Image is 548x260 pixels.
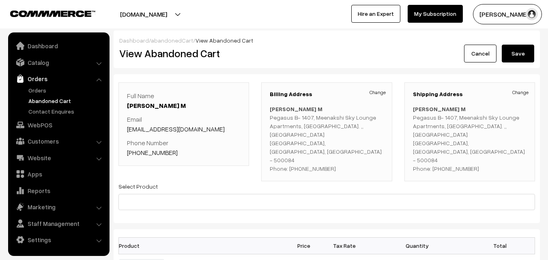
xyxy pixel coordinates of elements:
th: Price [284,237,324,254]
a: Contact Enquires [26,107,107,116]
p: Phone Number [127,138,241,157]
a: Settings [10,232,107,247]
a: Dashboard [119,37,149,44]
a: Marketing [10,200,107,214]
a: Hire an Expert [351,5,400,23]
a: Cancel [464,45,496,62]
a: Abandoned Cart [26,97,107,105]
a: Dashboard [10,39,107,53]
a: [PERSON_NAME] M [127,101,186,110]
span: View Abandoned Cart [196,37,253,44]
a: [EMAIL_ADDRESS][DOMAIN_NAME] [127,125,225,133]
a: Catalog [10,55,107,70]
p: Pegasus B- 1407, Meenakshi Sky Lounge Apartments, [GEOGRAPHIC_DATA]. ,, [GEOGRAPHIC_DATA] [GEOGRA... [413,105,527,173]
a: Orders [26,86,107,95]
a: abandonedCart [151,37,193,44]
button: Save [502,45,534,62]
a: My Subscription [408,5,463,23]
a: Orders [10,71,107,86]
h3: Billing Address [270,91,383,98]
img: user [526,8,538,20]
th: Total [470,237,511,254]
th: Product [119,237,169,254]
h3: Shipping Address [413,91,527,98]
img: COMMMERCE [10,11,95,17]
th: Tax Rate [324,237,365,254]
a: WebPOS [10,118,107,132]
div: / / [119,36,534,45]
h2: View Abandoned Cart [119,47,321,60]
p: Email [127,114,241,134]
a: Reports [10,183,107,198]
a: Customers [10,134,107,148]
b: [PERSON_NAME] M [270,105,322,112]
th: Quantity [365,237,470,254]
a: Apps [10,167,107,181]
a: COMMMERCE [10,8,81,18]
p: Full Name [127,91,241,110]
a: Change [512,89,529,96]
button: [DOMAIN_NAME] [92,4,196,24]
label: Select Product [118,182,158,191]
a: [PHONE_NUMBER] [127,148,178,157]
a: Staff Management [10,216,107,231]
p: Pegasus B- 1407, Meenakshi Sky Lounge Apartments, [GEOGRAPHIC_DATA]. ,, [GEOGRAPHIC_DATA] [GEOGRA... [270,105,383,173]
b: [PERSON_NAME] M [413,105,466,112]
a: Change [370,89,386,96]
a: Website [10,150,107,165]
button: [PERSON_NAME] [473,4,542,24]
